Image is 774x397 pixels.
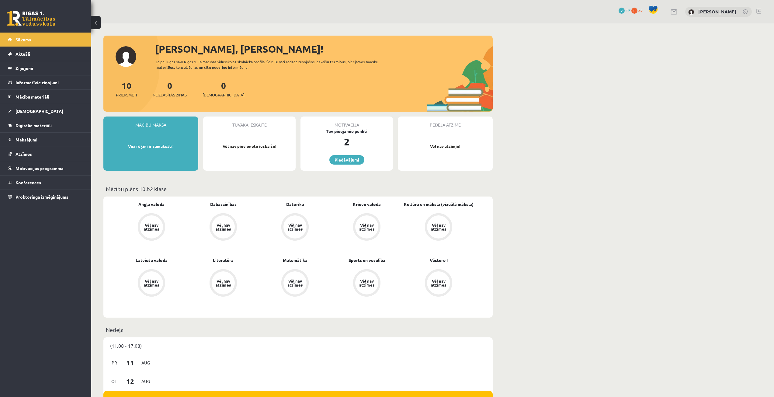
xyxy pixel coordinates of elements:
[156,59,389,70] div: Laipni lūgts savā Rīgas 1. Tālmācības vidusskolas skolnieka profilā. Šeit Tu vari redzēt tuvojošo...
[138,201,165,207] a: Angļu valoda
[8,190,84,204] a: Proktoringa izmēģinājums
[116,213,187,242] a: Vēl nav atzīmes
[103,117,198,128] div: Mācību maksa
[259,269,331,298] a: Vēl nav atzīmes
[203,92,245,98] span: [DEMOGRAPHIC_DATA]
[16,108,63,114] span: [DEMOGRAPHIC_DATA]
[153,92,187,98] span: Neizlasītās ziņas
[8,104,84,118] a: [DEMOGRAPHIC_DATA]
[619,8,630,12] a: 2 mP
[698,9,736,15] a: [PERSON_NAME]
[631,8,645,12] a: 0 xp
[139,358,152,367] span: Aug
[329,155,364,165] a: Piedāvājumi
[187,269,259,298] a: Vēl nav atzīmes
[116,80,137,98] a: 10Priekšmeti
[8,33,84,47] a: Sākums
[8,118,84,132] a: Digitālie materiāli
[403,269,474,298] a: Vēl nav atzīmes
[215,223,232,231] div: Vēl nav atzīmes
[203,80,245,98] a: 0[DEMOGRAPHIC_DATA]
[16,133,84,147] legend: Maksājumi
[638,8,642,12] span: xp
[143,279,160,287] div: Vēl nav atzīmes
[203,117,296,128] div: Tuvākā ieskaite
[16,61,84,75] legend: Ziņojumi
[358,279,375,287] div: Vēl nav atzīmes
[8,133,84,147] a: Maksājumi
[8,61,84,75] a: Ziņojumi
[116,92,137,98] span: Priekšmeti
[121,358,140,368] span: 11
[16,37,31,42] span: Sākums
[143,223,160,231] div: Vēl nav atzīmes
[631,8,637,14] span: 0
[8,176,84,190] a: Konferences
[358,223,375,231] div: Vēl nav atzīmes
[7,11,55,26] a: Rīgas 1. Tālmācības vidusskola
[401,143,490,149] p: Vēl nav atzīmju!
[16,194,68,200] span: Proktoringa izmēģinājums
[206,143,293,149] p: Vēl nav pievienotu ieskaišu!
[106,143,195,149] p: Visi rēķini ir samaksāti!
[331,269,403,298] a: Vēl nav atzīmes
[353,201,381,207] a: Krievu valoda
[300,134,393,149] div: 2
[404,201,474,207] a: Kultūra un māksla (vizuālā māksla)
[210,201,237,207] a: Dabaszinības
[8,90,84,104] a: Mācību materiāli
[106,185,490,193] p: Mācību plāns 10.b2 klase
[403,213,474,242] a: Vēl nav atzīmes
[259,213,331,242] a: Vēl nav atzīmes
[16,51,30,57] span: Aktuāli
[300,117,393,128] div: Motivācija
[16,123,52,128] span: Digitālie materiāli
[16,94,49,99] span: Mācību materiāli
[213,257,234,263] a: Literatūra
[108,377,121,386] span: Ot
[331,213,403,242] a: Vēl nav atzīmes
[116,269,187,298] a: Vēl nav atzīmes
[286,223,304,231] div: Vēl nav atzīmes
[8,47,84,61] a: Aktuāli
[286,201,304,207] a: Datorika
[430,257,448,263] a: Vēsture I
[16,180,41,185] span: Konferences
[153,80,187,98] a: 0Neizlasītās ziņas
[430,279,447,287] div: Vēl nav atzīmes
[619,8,625,14] span: 2
[16,165,64,171] span: Motivācijas programma
[187,213,259,242] a: Vēl nav atzīmes
[430,223,447,231] div: Vēl nav atzīmes
[283,257,307,263] a: Matemātika
[136,257,168,263] a: Latviešu valoda
[300,128,393,134] div: Tev pieejamie punkti
[626,8,630,12] span: mP
[286,279,304,287] div: Vēl nav atzīmes
[688,9,694,15] img: Alexandra Pavlova
[103,337,493,354] div: (11.08 - 17.08)
[155,42,493,56] div: [PERSON_NAME], [PERSON_NAME]!
[8,147,84,161] a: Atzīmes
[16,75,84,89] legend: Informatīvie ziņojumi
[398,117,493,128] div: Pēdējā atzīme
[106,326,490,334] p: Nedēļa
[16,151,32,157] span: Atzīmes
[121,376,140,386] span: 12
[108,358,121,367] span: Pr
[139,377,152,386] span: Aug
[8,75,84,89] a: Informatīvie ziņojumi
[215,279,232,287] div: Vēl nav atzīmes
[8,161,84,175] a: Motivācijas programma
[349,257,385,263] a: Sports un veselība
